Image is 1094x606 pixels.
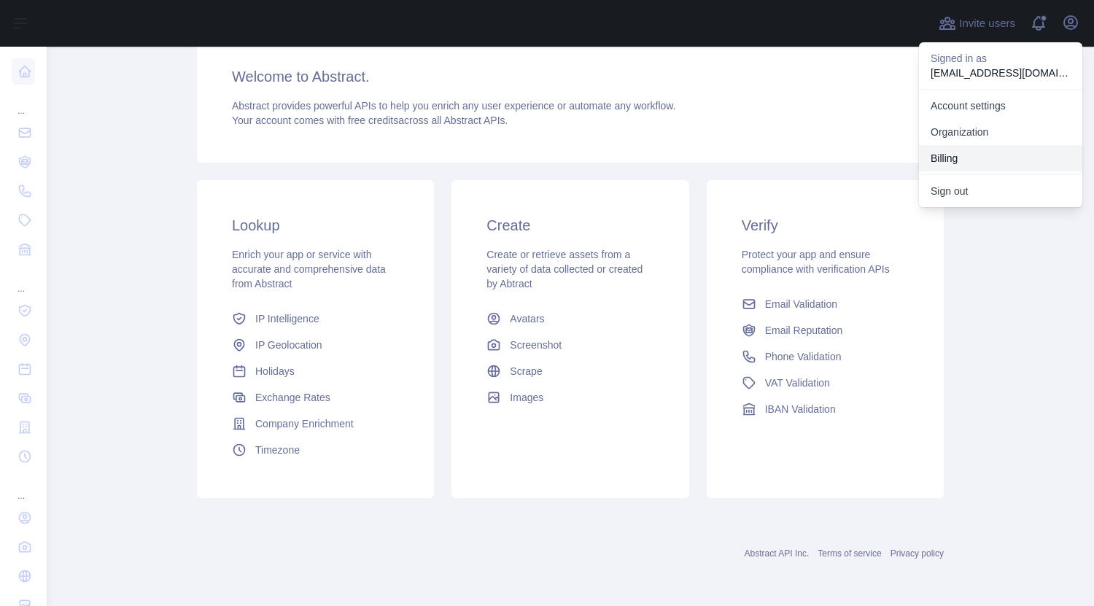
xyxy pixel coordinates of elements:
a: Email Validation [736,291,915,317]
span: VAT Validation [765,376,830,390]
button: Billing [919,145,1082,171]
span: Email Reputation [765,323,843,338]
span: Enrich your app or service with accurate and comprehensive data from Abstract [232,249,386,290]
a: Images [481,384,659,411]
h3: Verify [742,215,909,236]
span: Holidays [255,364,295,378]
span: free credits [348,114,398,126]
span: Invite users [959,15,1015,32]
button: Sign out [919,178,1082,204]
span: Abstract provides powerful APIs to help you enrich any user experience or automate any workflow. [232,100,676,112]
p: Signed in as [931,51,1071,66]
span: Exchange Rates [255,390,330,405]
span: Protect your app and ensure compliance with verification APIs [742,249,890,275]
a: Privacy policy [891,548,944,559]
span: Company Enrichment [255,416,354,431]
span: Email Validation [765,297,837,311]
h3: Welcome to Abstract. [232,66,909,87]
a: Scrape [481,358,659,384]
span: IBAN Validation [765,402,836,416]
button: Invite users [936,12,1018,35]
a: Company Enrichment [226,411,405,437]
a: Screenshot [481,332,659,358]
a: Exchange Rates [226,384,405,411]
span: IP Geolocation [255,338,322,352]
span: Images [510,390,543,405]
div: ... [12,473,35,502]
a: Email Reputation [736,317,915,343]
a: Abstract API Inc. [745,548,810,559]
span: Create or retrieve assets from a variety of data collected or created by Abtract [486,249,643,290]
span: Scrape [510,364,542,378]
a: Organization [919,119,1082,145]
a: Terms of service [818,548,881,559]
span: Avatars [510,311,544,326]
span: Phone Validation [765,349,842,364]
a: Timezone [226,437,405,463]
span: Screenshot [510,338,562,352]
span: IP Intelligence [255,311,319,326]
span: Timezone [255,443,300,457]
p: [EMAIL_ADDRESS][DOMAIN_NAME] [931,66,1071,80]
a: IBAN Validation [736,396,915,422]
div: ... [12,265,35,295]
a: Avatars [481,306,659,332]
span: Your account comes with across all Abstract APIs. [232,114,508,126]
div: ... [12,88,35,117]
h3: Lookup [232,215,399,236]
h3: Create [486,215,653,236]
a: Account settings [919,93,1082,119]
a: IP Geolocation [226,332,405,358]
a: Phone Validation [736,343,915,370]
a: IP Intelligence [226,306,405,332]
a: Holidays [226,358,405,384]
a: VAT Validation [736,370,915,396]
